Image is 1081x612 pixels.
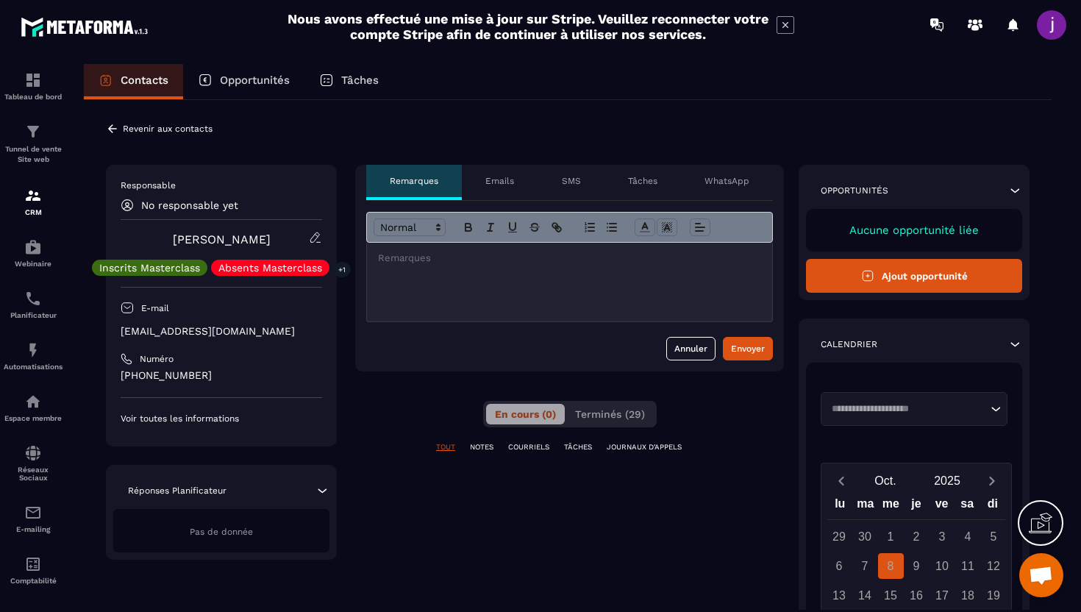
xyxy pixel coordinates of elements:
[140,353,174,365] p: Numéro
[333,262,351,277] p: +1
[287,11,769,42] h2: Nous avons effectué une mise à jour sur Stripe. Veuillez reconnecter votre compte Stripe afin de ...
[564,442,592,452] p: TÂCHES
[4,311,63,319] p: Planificateur
[4,433,63,493] a: social-networksocial-networkRéseaux Sociaux
[390,175,438,187] p: Remarques
[341,74,379,87] p: Tâches
[4,60,63,112] a: formationformationTableau de bord
[4,260,63,268] p: Webinaire
[806,259,1022,293] button: Ajout opportunité
[99,263,200,273] p: Inscrits Masterclass
[4,144,63,165] p: Tunnel de vente Site web
[904,553,930,579] div: 9
[24,71,42,89] img: formation
[121,369,322,382] p: [PHONE_NUMBER]
[855,468,916,494] button: Open months overlay
[666,337,716,360] button: Annuler
[4,577,63,585] p: Comptabilité
[508,442,549,452] p: COURRIELS
[1019,553,1063,597] div: Ouvrir le chat
[4,525,63,533] p: E-mailing
[4,544,63,596] a: accountantaccountantComptabilité
[123,124,213,134] p: Revenir aux contacts
[4,382,63,433] a: automationsautomationsEspace membre
[4,112,63,176] a: formationformationTunnel de vente Site web
[128,485,226,497] p: Réponses Planificateur
[827,553,852,579] div: 6
[436,442,455,452] p: TOUT
[121,413,322,424] p: Voir toutes les informations
[24,393,42,410] img: automations
[173,232,271,246] a: [PERSON_NAME]
[24,238,42,256] img: automations
[495,408,556,420] span: En cours (0)
[220,74,290,87] p: Opportunités
[930,553,955,579] div: 10
[723,337,773,360] button: Envoyer
[24,504,42,522] img: email
[470,442,493,452] p: NOTES
[628,175,657,187] p: Tâches
[486,404,565,424] button: En cours (0)
[930,524,955,549] div: 3
[827,402,987,416] input: Search for option
[84,64,183,99] a: Contacts
[183,64,304,99] a: Opportunités
[4,414,63,422] p: Espace membre
[827,524,852,549] div: 29
[121,324,322,338] p: [EMAIL_ADDRESS][DOMAIN_NAME]
[981,583,1007,608] div: 19
[4,493,63,544] a: emailemailE-mailing
[24,444,42,462] img: social-network
[304,64,393,99] a: Tâches
[827,494,853,519] div: lu
[4,330,63,382] a: automationsautomationsAutomatisations
[4,363,63,371] p: Automatisations
[121,74,168,87] p: Contacts
[955,524,981,549] div: 4
[4,208,63,216] p: CRM
[904,524,930,549] div: 2
[4,227,63,279] a: automationsautomationsWebinaire
[981,524,1007,549] div: 5
[4,176,63,227] a: formationformationCRM
[821,185,888,196] p: Opportunités
[24,187,42,204] img: formation
[24,123,42,140] img: formation
[955,494,980,519] div: sa
[852,583,878,608] div: 14
[853,494,879,519] div: ma
[916,468,978,494] button: Open years overlay
[852,553,878,579] div: 7
[141,302,169,314] p: E-mail
[121,179,322,191] p: Responsable
[21,13,153,40] img: logo
[827,583,852,608] div: 13
[566,404,654,424] button: Terminés (29)
[575,408,645,420] span: Terminés (29)
[955,553,981,579] div: 11
[24,555,42,573] img: accountant
[981,553,1007,579] div: 12
[821,392,1007,426] div: Search for option
[562,175,581,187] p: SMS
[731,341,765,356] div: Envoyer
[827,471,855,491] button: Previous month
[821,224,1007,237] p: Aucune opportunité liée
[24,341,42,359] img: automations
[878,583,904,608] div: 15
[878,494,904,519] div: me
[852,524,878,549] div: 30
[904,494,930,519] div: je
[955,583,981,608] div: 18
[929,494,955,519] div: ve
[607,442,682,452] p: JOURNAUX D'APPELS
[904,583,930,608] div: 16
[141,199,238,211] p: No responsable yet
[878,524,904,549] div: 1
[218,263,322,273] p: Absents Masterclass
[978,471,1005,491] button: Next month
[4,466,63,482] p: Réseaux Sociaux
[878,553,904,579] div: 8
[704,175,749,187] p: WhatsApp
